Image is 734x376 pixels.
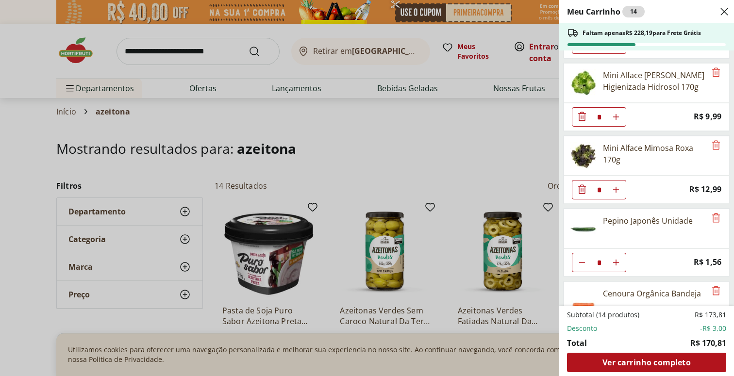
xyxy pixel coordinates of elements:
button: Remove [710,285,722,297]
span: R$ 170,81 [690,337,726,349]
button: Aumentar Quantidade [606,253,626,272]
img: Principal [570,288,597,315]
button: Diminuir Quantidade [572,253,592,272]
input: Quantidade Atual [592,253,606,272]
div: Mini Alface [PERSON_NAME] Higienizada Hidrosol 170g [603,69,706,93]
span: Ver carrinho completo [602,359,690,366]
button: Remove [710,213,722,224]
input: Quantidade Atual [592,180,606,199]
span: R$ 1,56 [694,256,721,269]
div: Mini Alface Mimosa Roxa 170g [603,142,706,165]
div: 14 [622,6,645,17]
button: Diminuir Quantidade [572,180,592,199]
button: Remove [710,67,722,79]
a: Ver carrinho completo [567,353,726,372]
span: R$ 173,81 [695,310,726,320]
h2: Meu Carrinho [567,6,645,17]
button: Remove [710,140,722,151]
div: Cenoura Orgânica Bandeja [603,288,701,299]
button: Aumentar Quantidade [606,180,626,199]
span: -R$ 3,00 [700,324,726,333]
div: Pepino Japonês Unidade [603,215,693,227]
button: Diminuir Quantidade [572,107,592,127]
span: R$ 9,99 [694,110,721,123]
span: Subtotal (14 produtos) [567,310,639,320]
img: Principal [570,142,597,169]
input: Quantidade Atual [592,108,606,126]
span: Desconto [567,324,597,333]
img: Pepino Japonês Unidade [570,215,597,242]
button: Aumentar Quantidade [606,107,626,127]
span: Total [567,337,587,349]
img: Principal [570,69,597,97]
span: R$ 12,99 [689,183,721,196]
span: Faltam apenas R$ 228,19 para Frete Grátis [583,29,701,37]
